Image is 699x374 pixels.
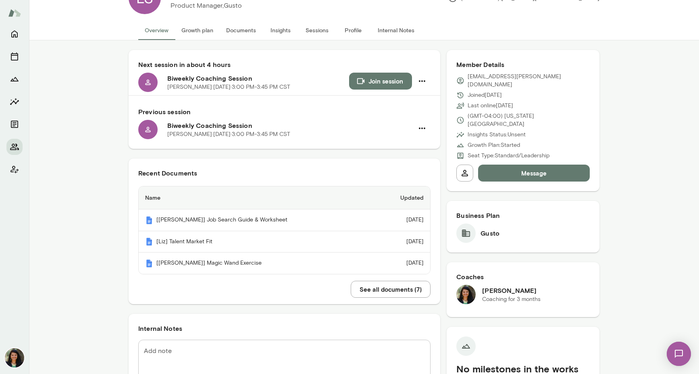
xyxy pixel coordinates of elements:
[456,285,476,304] img: Nina Patel
[375,186,430,209] th: Updated
[456,272,590,282] h6: Coaches
[481,228,499,238] h6: Gusto
[175,21,220,40] button: Growth plan
[5,348,24,368] img: Nina Patel
[351,281,431,298] button: See all documents (7)
[468,112,590,128] p: (GMT-04:00) [US_STATE][GEOGRAPHIC_DATA]
[138,324,431,333] h6: Internal Notes
[145,259,153,267] img: Mento
[468,91,502,99] p: Joined [DATE]
[262,21,299,40] button: Insights
[468,131,526,139] p: Insights Status: Unsent
[167,121,414,130] h6: Biweekly Coaching Session
[375,253,430,274] td: [DATE]
[468,102,513,110] p: Last online [DATE]
[138,21,175,40] button: Overview
[482,286,541,295] h6: [PERSON_NAME]
[220,21,262,40] button: Documents
[468,152,549,160] p: Seat Type: Standard/Leadership
[482,295,541,303] p: Coaching for 3 months
[8,5,21,21] img: Mento
[6,26,23,42] button: Home
[167,83,290,91] p: [PERSON_NAME] · [DATE] · 3:00 PM-3:45 PM CST
[6,71,23,87] button: Growth Plan
[468,73,590,89] p: [EMAIL_ADDRESS][PERSON_NAME][DOMAIN_NAME]
[349,73,412,90] button: Join session
[299,21,335,40] button: Sessions
[138,168,431,178] h6: Recent Documents
[456,211,590,220] h6: Business Plan
[6,116,23,132] button: Documents
[145,238,153,246] img: Mento
[6,139,23,155] button: Members
[6,48,23,65] button: Sessions
[335,21,371,40] button: Profile
[139,231,375,253] th: [Liz] Talent Market Fit
[456,60,590,69] h6: Member Details
[6,161,23,178] button: Client app
[145,216,153,224] img: Mento
[139,186,375,209] th: Name
[375,209,430,231] td: [DATE]
[478,165,590,182] button: Message
[139,209,375,231] th: [[PERSON_NAME]] Job Search Guide & Worksheet
[138,60,431,69] h6: Next session in about 4 hours
[6,94,23,110] button: Insights
[371,21,421,40] button: Internal Notes
[139,253,375,274] th: [[PERSON_NAME]] Magic Wand Exercise
[167,130,290,138] p: [PERSON_NAME] · [DATE] · 3:00 PM-3:45 PM CST
[375,231,430,253] td: [DATE]
[138,107,431,117] h6: Previous session
[167,73,349,83] h6: Biweekly Coaching Session
[468,141,520,149] p: Growth Plan: Started
[171,1,275,10] p: Product Manager, Gusto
